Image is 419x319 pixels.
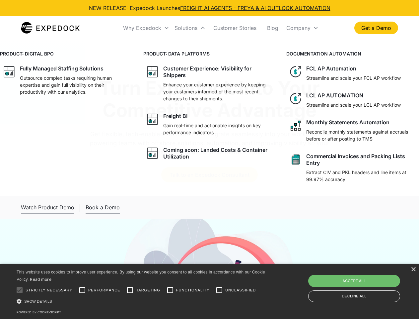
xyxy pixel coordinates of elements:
[306,128,416,142] p: Reconcile monthly statements against accruals before or after posting to TMS
[24,299,52,303] span: Show details
[180,5,330,11] a: FREIGHT AI AGENTS - FREYA & AI OUTLOOK AUTOMATION
[21,21,80,35] img: Expedock Logo
[88,287,120,293] span: Performance
[286,116,419,145] a: network like iconMonthly Statements AutomationReconcile monthly statements against accruals befor...
[286,89,419,111] a: dollar iconLCL AP AUTOMATIONStreamline and scale your LCL AP workflow
[286,150,419,185] a: sheet iconCommercial Invoices and Packing Lists EntryExtract CIV and PKL headers and line items a...
[136,287,160,293] span: Targeting
[306,101,401,108] p: Streamline and scale your LCL AP workflow
[20,74,130,95] p: Outsource complex tasks requiring human expertise and gain full visibility on their productivity ...
[143,62,276,105] a: graph iconCustomer Experience: Visibility for ShippersEnhance your customer experience by keeping...
[175,25,197,31] div: Solutions
[86,201,120,214] a: Book a Demo
[289,92,302,105] img: dollar icon
[143,50,276,57] h4: PRODUCT: DATA PLATFORMS
[20,65,104,72] div: Fully Managed Staffing Solutions
[89,4,330,12] div: NEW RELEASE: Expedock Launches
[309,247,419,319] iframe: Chat Widget
[146,147,159,160] img: graph icon
[21,201,74,214] a: open lightbox
[163,147,273,160] div: Coming soon: Landed Costs & Container Utilization
[286,50,419,57] h4: DOCUMENTATION AUTOMATION
[225,287,256,293] span: Unclassified
[26,287,72,293] span: Strictly necessary
[146,113,159,126] img: graph icon
[286,62,419,84] a: dollar iconFCL AP AutomationStreamline and scale your FCL AP workflow
[306,153,416,166] div: Commercial Invoices and Packing Lists Entry
[284,17,321,39] div: Company
[208,17,262,39] a: Customer Stories
[163,65,273,78] div: Customer Experience: Visibility for Shippers
[286,25,311,31] div: Company
[176,287,209,293] span: Functionality
[172,17,208,39] div: Solutions
[306,119,389,126] div: Monthly Statements Automation
[354,22,398,34] a: Get a Demo
[21,204,74,211] div: Watch Product Demo
[86,204,120,211] div: Book a Demo
[306,169,416,183] p: Extract CIV and PKL headers and line items at 99.97% accuracy
[163,113,187,119] div: Freight BI
[120,17,172,39] div: Why Expedock
[306,74,401,81] p: Streamline and scale your FCL AP workflow
[143,144,276,162] a: graph iconComing soon: Landed Costs & Container Utilization
[21,21,80,35] a: home
[30,277,51,282] a: Read more
[146,65,159,78] img: graph icon
[289,119,302,132] img: network like icon
[17,298,267,305] div: Show details
[262,17,284,39] a: Blog
[306,92,363,99] div: LCL AP AUTOMATION
[3,65,16,78] img: graph icon
[163,81,273,102] p: Enhance your customer experience by keeping your customers informed of the most recent changes to...
[163,122,273,136] p: Gain real-time and actionable insights on key performance indicators
[143,110,276,139] a: graph iconFreight BIGain real-time and actionable insights on key performance indicators
[123,25,161,31] div: Why Expedock
[306,65,356,72] div: FCL AP Automation
[289,65,302,78] img: dollar icon
[17,310,61,314] a: Powered by cookie-script
[289,153,302,166] img: sheet icon
[17,270,265,282] span: This website uses cookies to improve user experience. By using our website you consent to all coo...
